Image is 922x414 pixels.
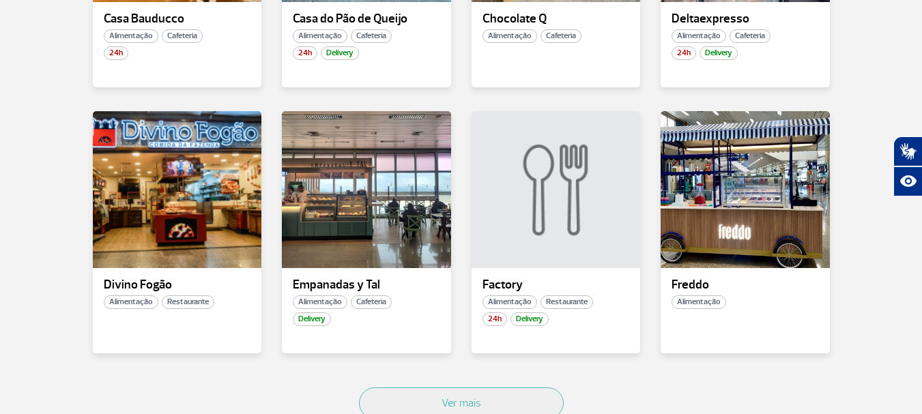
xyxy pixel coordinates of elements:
div: Plugin de acessibilidade da Hand Talk. [893,136,922,196]
span: Alimentação [293,29,347,43]
span: Restaurante [162,295,214,309]
span: Delivery [321,46,359,60]
button: Abrir recursos assistivos. [893,166,922,196]
button: Abrir tradutor de língua de sinais. [893,136,922,166]
p: Divino Fogão [104,278,251,292]
span: 24h [482,312,507,326]
span: Delivery [510,312,549,326]
p: Chocolate Q [482,12,630,26]
p: Casa do Pão de Queijo [293,12,440,26]
p: Casa Bauducco [104,12,251,26]
span: Alimentação [104,295,158,309]
span: Alimentação [672,295,726,309]
p: Freddo [672,278,819,292]
span: 24h [672,46,696,60]
span: Cafeteria [162,29,203,43]
span: Alimentação [293,295,347,309]
span: Delivery [700,46,738,60]
p: Empanadas y Tal [293,278,440,292]
p: Factory [482,278,630,292]
span: Delivery [293,312,331,326]
span: Cafeteria [730,29,770,43]
p: Deltaexpresso [672,12,819,26]
span: Cafeteria [541,29,581,43]
span: Alimentação [482,29,537,43]
span: Alimentação [104,29,158,43]
span: Restaurante [541,295,593,309]
span: Cafeteria [351,29,392,43]
span: Alimentação [672,29,726,43]
span: 24h [104,46,128,60]
span: 24h [293,46,317,60]
span: Cafeteria [351,295,392,309]
span: Alimentação [482,295,537,309]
